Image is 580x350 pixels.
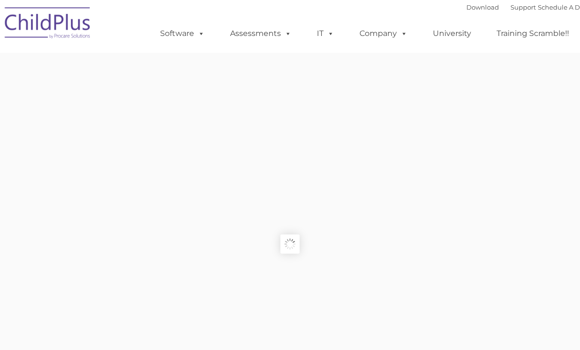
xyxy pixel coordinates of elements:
a: Company [350,24,417,43]
a: Assessments [220,24,301,43]
a: Download [466,3,499,11]
a: Training Scramble!! [487,24,579,43]
a: University [423,24,481,43]
a: Software [151,24,214,43]
a: Support [510,3,536,11]
a: IT [307,24,344,43]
